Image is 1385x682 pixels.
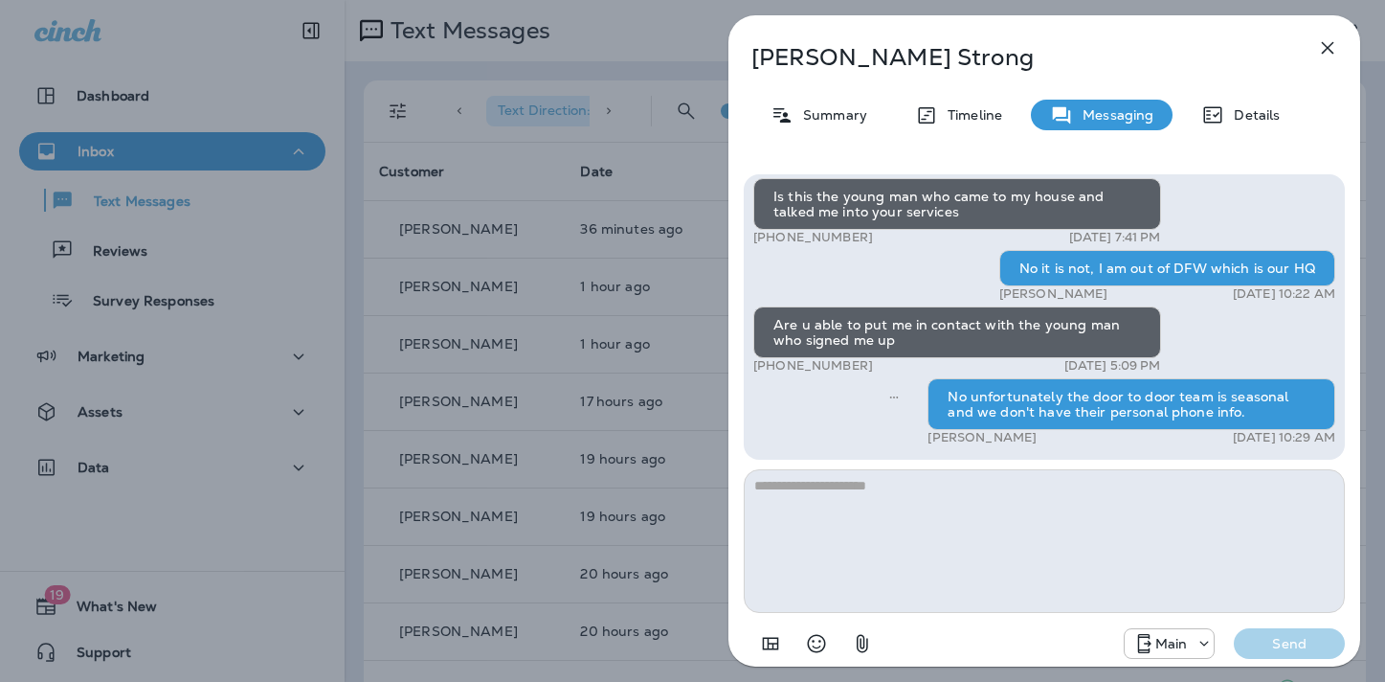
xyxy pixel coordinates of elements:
[1233,286,1335,302] p: [DATE] 10:22 AM
[1064,358,1161,374] p: [DATE] 5:09 PM
[793,107,867,123] p: Summary
[751,44,1274,71] p: [PERSON_NAME] Strong
[927,378,1335,430] div: No unfortunately the door to door team is seasonal and we don't have their personal phone info.
[753,358,873,374] p: [PHONE_NUMBER]
[889,387,899,404] span: Sent
[927,430,1037,445] p: [PERSON_NAME]
[1069,230,1161,245] p: [DATE] 7:41 PM
[999,286,1108,302] p: [PERSON_NAME]
[999,250,1335,286] div: No it is not, I am out of DFW which is our HQ
[1125,632,1215,655] div: +1 (817) 482-3792
[753,230,873,245] p: [PHONE_NUMBER]
[753,178,1161,230] div: Is this the young man who came to my house and talked me into your services
[753,307,1161,358] div: Are u able to put me in contact with the young man who signed me up
[797,625,836,663] button: Select an emoji
[1224,107,1280,123] p: Details
[938,107,1002,123] p: Timeline
[1155,636,1188,651] p: Main
[1073,107,1153,123] p: Messaging
[751,625,790,663] button: Add in a premade template
[1233,430,1335,445] p: [DATE] 10:29 AM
